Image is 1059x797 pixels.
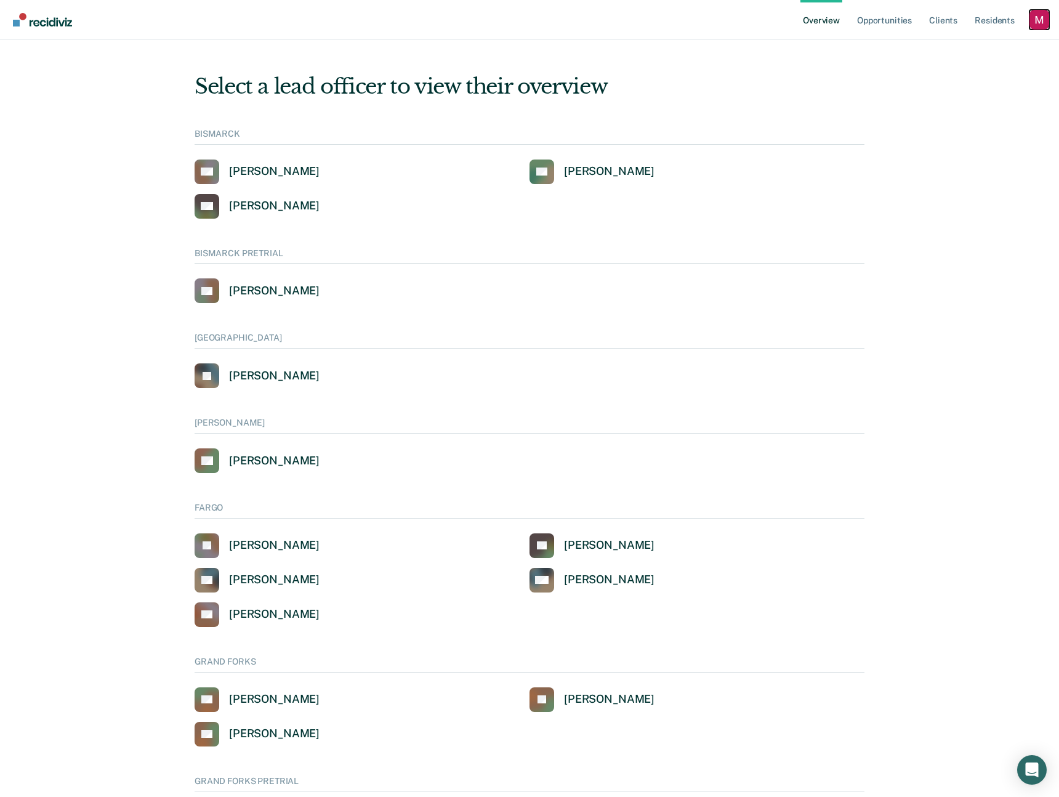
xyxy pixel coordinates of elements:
[229,573,320,587] div: [PERSON_NAME]
[229,538,320,552] div: [PERSON_NAME]
[195,722,320,746] a: [PERSON_NAME]
[195,160,320,184] a: [PERSON_NAME]
[564,692,654,706] div: [PERSON_NAME]
[195,687,320,712] a: [PERSON_NAME]
[564,538,654,552] div: [PERSON_NAME]
[529,687,654,712] a: [PERSON_NAME]
[195,363,320,388] a: [PERSON_NAME]
[564,164,654,179] div: [PERSON_NAME]
[195,657,864,673] div: GRAND FORKS
[195,248,864,264] div: BISMARCK PRETRIAL
[529,533,654,558] a: [PERSON_NAME]
[229,727,320,741] div: [PERSON_NAME]
[1017,755,1047,785] div: Open Intercom Messenger
[229,164,320,179] div: [PERSON_NAME]
[195,418,864,434] div: [PERSON_NAME]
[229,692,320,706] div: [PERSON_NAME]
[529,160,654,184] a: [PERSON_NAME]
[564,573,654,587] div: [PERSON_NAME]
[195,194,320,219] a: [PERSON_NAME]
[229,607,320,621] div: [PERSON_NAME]
[195,74,864,99] div: Select a lead officer to view their overview
[195,776,864,792] div: GRAND FORKS PRETRIAL
[229,284,320,298] div: [PERSON_NAME]
[229,454,320,468] div: [PERSON_NAME]
[195,333,864,349] div: [GEOGRAPHIC_DATA]
[13,13,72,26] img: Recidiviz
[529,568,654,593] a: [PERSON_NAME]
[195,568,320,593] a: [PERSON_NAME]
[229,369,320,383] div: [PERSON_NAME]
[1029,10,1049,30] button: Profile dropdown button
[195,503,864,519] div: FARGO
[195,129,864,145] div: BISMARCK
[195,602,320,627] a: [PERSON_NAME]
[195,533,320,558] a: [PERSON_NAME]
[229,199,320,213] div: [PERSON_NAME]
[195,278,320,303] a: [PERSON_NAME]
[195,448,320,473] a: [PERSON_NAME]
